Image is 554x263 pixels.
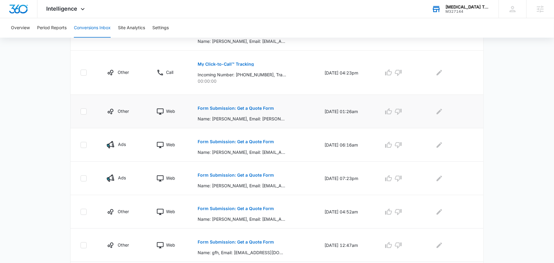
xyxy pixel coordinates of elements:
button: Edit Comments [435,68,444,78]
td: [DATE] 12:47am [317,229,376,262]
p: Name: [PERSON_NAME], Email: [EMAIL_ADDRESS][DOMAIN_NAME], Phone: [PHONE_NUMBER], Farm Acres: 129,... [198,38,286,44]
button: Form Submission: Get a Quote Form [198,235,274,249]
button: Form Submission: Get a Quote Form [198,101,274,116]
td: [DATE] 01:26am [317,95,376,128]
p: Name: [PERSON_NAME], Email: [PERSON_NAME][EMAIL_ADDRESS][DOMAIN_NAME], Phone: [PHONE_NUMBER], Far... [198,116,286,122]
p: Form Submission: Get a Quote Form [198,240,274,244]
button: Period Reports [37,18,67,38]
button: Settings [152,18,169,38]
span: Intelligence [47,5,78,12]
button: Form Submission: Get a Quote Form [198,168,274,182]
button: Overview [11,18,30,38]
p: Form Submission: Get a Quote Form [198,173,274,177]
p: Name: [PERSON_NAME], Email: [EMAIL_ADDRESS][DOMAIN_NAME], Phone: [PHONE_NUMBER], Farm Acres: 2, S... [198,182,286,189]
p: Form Submission: Get a Quote Form [198,140,274,144]
p: Call [166,69,173,75]
p: Name: gfh, Email: [EMAIL_ADDRESS][DOMAIN_NAME], Phone: [PHONE_NUMBER], Farm Acres: 1, State: fg, ... [198,249,286,256]
button: Form Submission: Get a Quote Form [198,134,274,149]
td: [DATE] 04:52am [317,195,376,229]
button: Edit Comments [435,107,444,116]
p: Ads [118,175,126,181]
p: Web [166,141,175,148]
p: Other [118,242,129,248]
button: Conversions Inbox [74,18,111,38]
p: Other [118,69,129,75]
button: Edit Comments [435,174,444,183]
p: Web [166,175,175,181]
button: Site Analytics [118,18,145,38]
p: My Click-to-Call™ Tracking [198,62,254,66]
button: Edit Comments [435,241,444,250]
p: Web [166,108,175,114]
p: Other [118,208,129,215]
td: [DATE] 06:16am [317,128,376,162]
p: 00:00:00 [198,78,310,84]
p: Other [118,108,129,114]
p: Name: [PERSON_NAME], Email: [EMAIL_ADDRESS][DOMAIN_NAME], Phone: [PHONE_NUMBER], Farm Acres: 1, S... [198,216,286,222]
p: Incoming Number: [PHONE_NUMBER], Tracking Number: [PHONE_NUMBER], Ring To: [PHONE_NUMBER], Caller... [198,71,286,78]
button: Edit Comments [435,140,444,150]
td: [DATE] 04:23pm [317,51,376,95]
p: Web [166,242,175,248]
button: Form Submission: Get a Quote Form [198,201,274,216]
p: Ads [118,141,126,147]
div: account name [445,5,490,9]
p: Form Submission: Get a Quote Form [198,206,274,211]
p: Web [166,208,175,215]
td: [DATE] 07:23pm [317,162,376,195]
button: My Click-to-Call™ Tracking [198,57,254,71]
button: Edit Comments [435,207,444,217]
div: account id [445,9,490,14]
p: Name: [PERSON_NAME], Email: [EMAIL_ADDRESS][DOMAIN_NAME], Phone: [PHONE_NUMBER], Farm Acres: 1, S... [198,149,286,155]
p: Form Submission: Get a Quote Form [198,106,274,110]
